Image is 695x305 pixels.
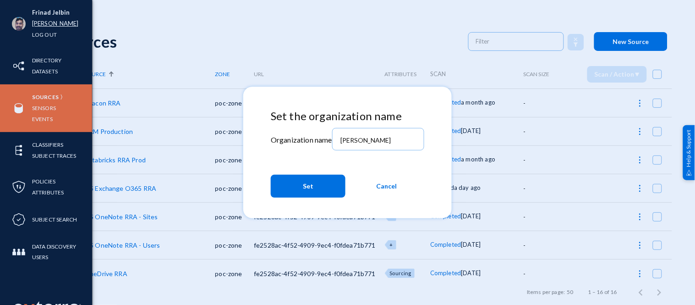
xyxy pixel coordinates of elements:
button: Set [271,175,345,198]
input: Organization name [340,136,419,144]
span: Cancel [377,178,397,194]
h4: Set the organization name [271,110,424,123]
span: Set [303,178,313,194]
button: Cancel [349,175,424,198]
mat-label: Organization name [271,135,332,144]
